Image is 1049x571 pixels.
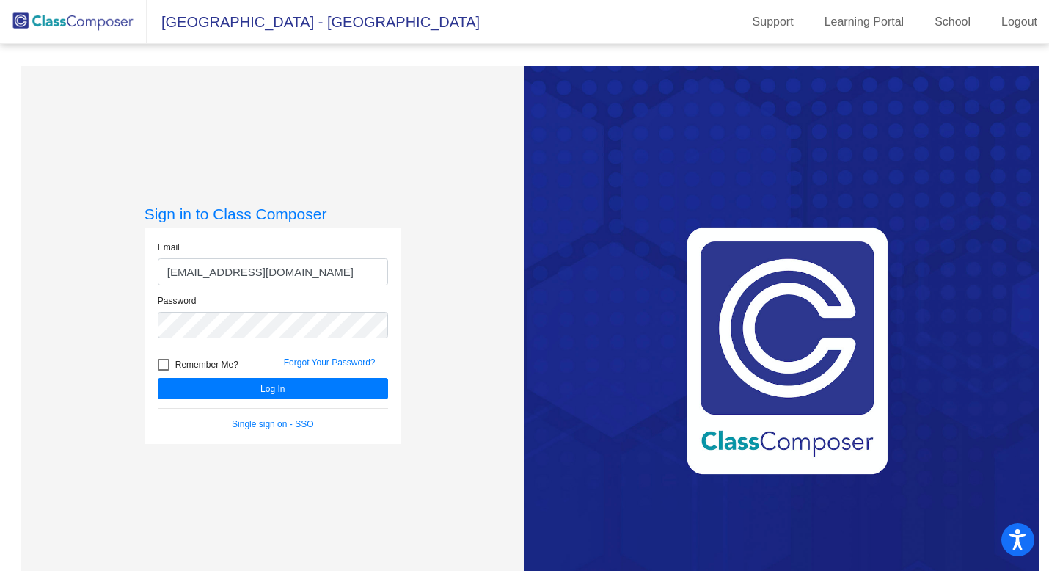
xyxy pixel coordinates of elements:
[147,10,480,34] span: [GEOGRAPHIC_DATA] - [GEOGRAPHIC_DATA]
[284,357,376,368] a: Forgot Your Password?
[145,205,401,223] h3: Sign in to Class Composer
[990,10,1049,34] a: Logout
[158,378,388,399] button: Log In
[158,241,180,254] label: Email
[175,356,238,374] span: Remember Me?
[813,10,916,34] a: Learning Portal
[923,10,982,34] a: School
[741,10,805,34] a: Support
[158,294,197,308] label: Password
[232,419,313,429] a: Single sign on - SSO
